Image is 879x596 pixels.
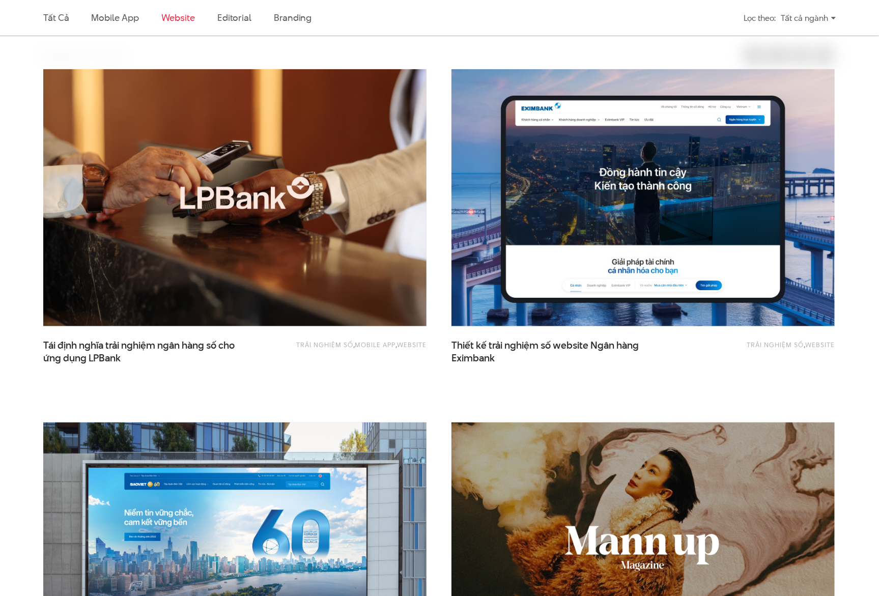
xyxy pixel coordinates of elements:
[43,339,247,364] span: Tái định nghĩa trải nghiệm ngân hàng số cho
[161,11,195,24] a: Website
[274,11,311,24] a: Branding
[781,9,836,27] div: Tất cả ngành
[91,11,138,24] a: Mobile app
[744,9,776,27] div: Lọc theo:
[217,11,251,24] a: Editorial
[43,339,247,364] a: Tái định nghĩa trải nghiệm ngân hàng số choứng dụng LPBank
[682,339,835,359] div: ,
[43,69,427,326] img: LPBank Thumb
[397,340,427,349] a: Website
[747,340,804,349] a: Trải nghiệm số
[451,339,655,364] a: Thiết kế trải nghiệm số website Ngân hàngEximbank
[43,352,121,365] span: ứng dụng LPBank
[296,340,353,349] a: Trải nghiệm số
[273,339,427,359] div: , ,
[451,69,835,326] img: Eximbank Website Portal
[451,339,655,364] span: Thiết kế trải nghiệm số website Ngân hàng
[805,340,835,349] a: Website
[355,340,395,349] a: Mobile app
[451,352,495,365] span: Eximbank
[43,11,69,24] a: Tất cả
